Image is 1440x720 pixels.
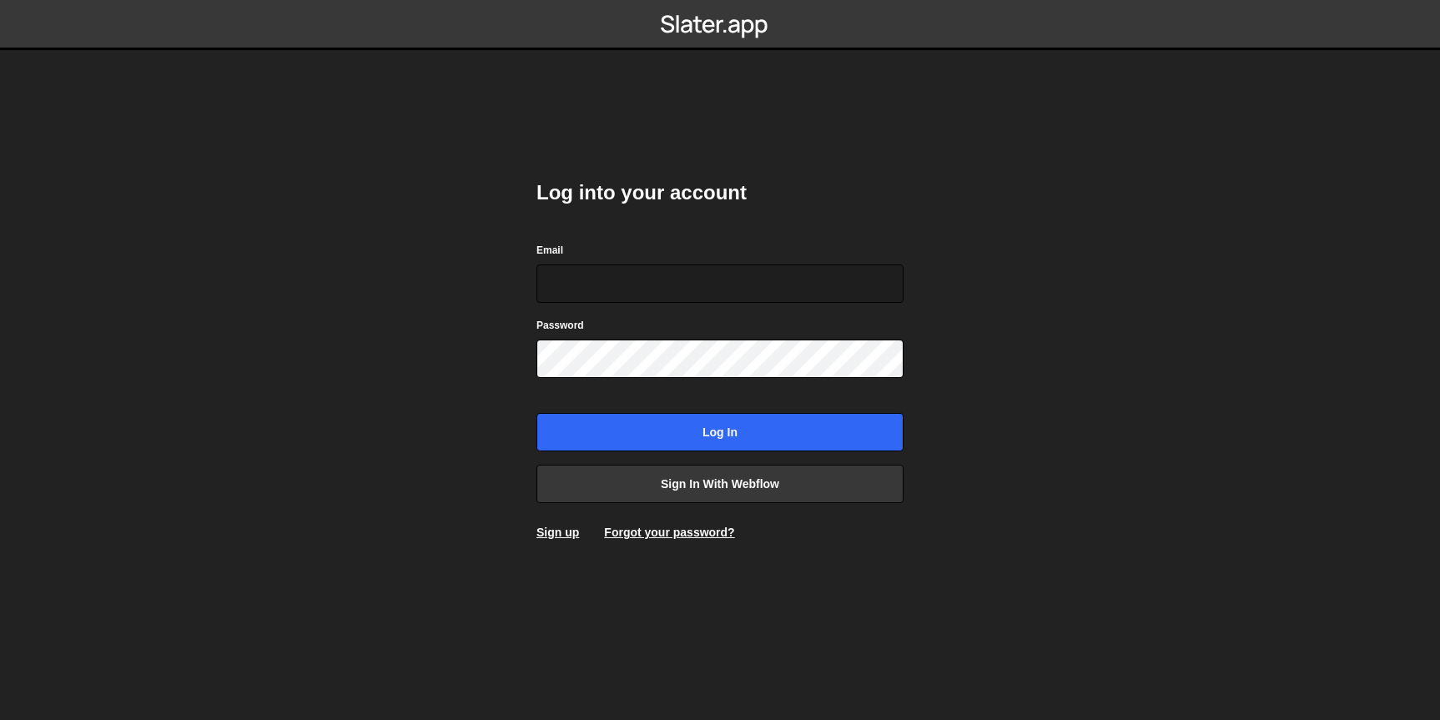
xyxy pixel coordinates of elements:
a: Sign up [536,526,579,539]
label: Email [536,242,563,259]
h2: Log into your account [536,179,904,206]
input: Log in [536,413,904,451]
a: Forgot your password? [604,526,734,539]
a: Sign in with Webflow [536,465,904,503]
label: Password [536,317,584,334]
